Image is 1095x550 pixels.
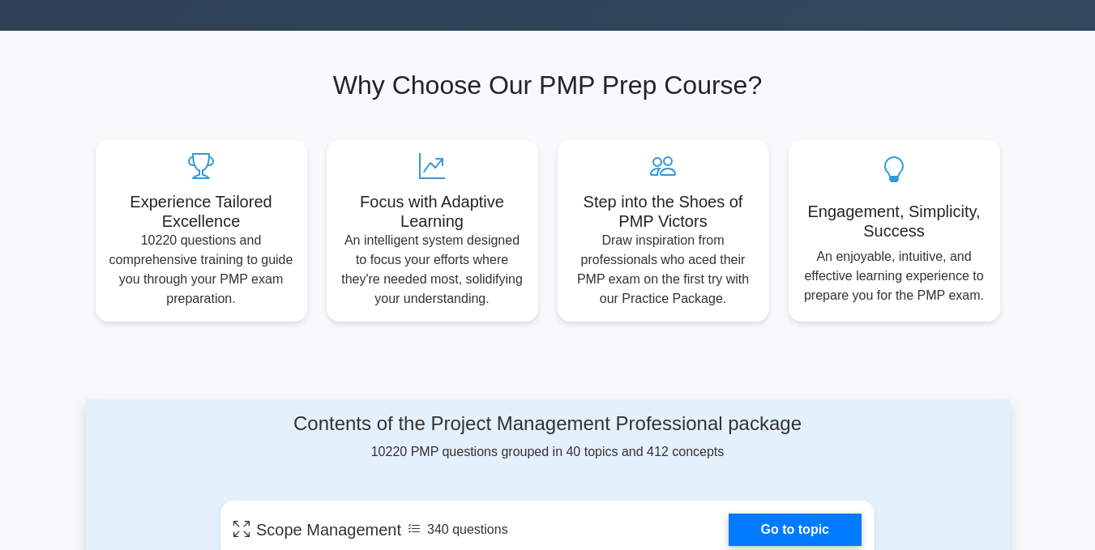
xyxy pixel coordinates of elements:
h4: Contents of the Project Management Professional package [220,412,875,436]
p: Draw inspiration from professionals who aced their PMP exam on the first try with our Practice Pa... [571,231,756,309]
div: 10220 PMP questions grouped in 40 topics and 412 concepts [220,412,875,462]
p: 10220 questions and comprehensive training to guide you through your PMP exam preparation. [109,231,294,309]
h5: Focus with Adaptive Learning [340,192,525,231]
h5: Engagement, Simplicity, Success [802,202,987,241]
h2: Why Choose Our PMP Prep Course? [96,70,1000,100]
a: Go to topic [729,514,862,546]
p: An enjoyable, intuitive, and effective learning experience to prepare you for the PMP exam. [802,247,987,305]
h5: Step into the Shoes of PMP Victors [571,192,756,231]
h5: Experience Tailored Excellence [109,192,294,231]
p: An intelligent system designed to focus your efforts where they're needed most, solidifying your ... [340,231,525,309]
